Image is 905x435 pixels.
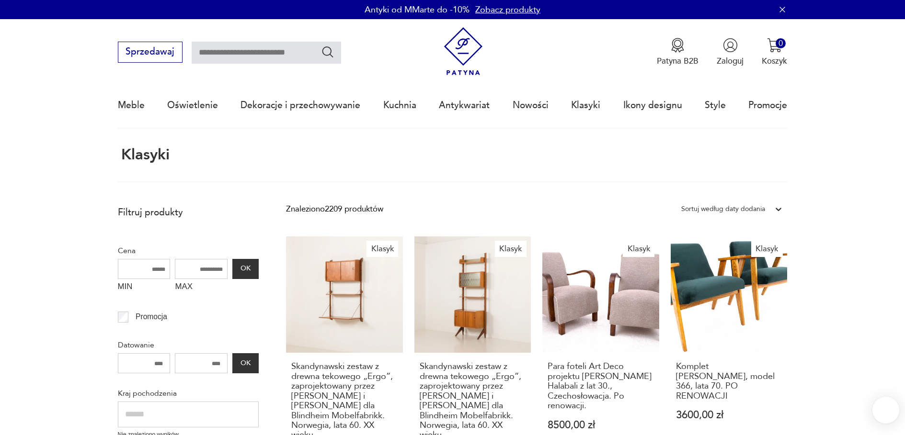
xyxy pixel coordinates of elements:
[657,56,699,67] p: Patyna B2B
[118,147,170,163] h1: Klasyki
[676,410,782,420] p: 3600,00 zł
[232,259,258,279] button: OK
[383,83,416,127] a: Kuchnia
[681,203,765,215] div: Sortuj według daty dodania
[286,203,383,215] div: Znaleziono 2209 produktów
[762,38,787,67] button: 0Koszyk
[118,245,259,257] p: Cena
[723,38,738,53] img: Ikonka użytkownika
[321,45,335,59] button: Szukaj
[118,49,183,56] a: Sprzedawaj
[513,83,549,127] a: Nowości
[439,83,490,127] a: Antykwariat
[136,311,167,323] p: Promocja
[705,83,726,127] a: Style
[118,42,183,63] button: Sprzedawaj
[118,206,259,219] p: Filtruj produkty
[748,83,787,127] a: Promocje
[475,4,540,16] a: Zobacz produkty
[676,362,782,401] h3: Komplet [PERSON_NAME], model 366, lata 70. PO RENOWACJI
[657,38,699,67] button: Patyna B2B
[657,38,699,67] a: Ikona medaluPatyna B2B
[167,83,218,127] a: Oświetlenie
[439,27,488,76] img: Patyna - sklep z meblami i dekoracjami vintage
[118,387,259,400] p: Kraj pochodzenia
[623,83,682,127] a: Ikony designu
[548,420,654,430] p: 8500,00 zł
[118,83,145,127] a: Meble
[175,279,228,297] label: MAX
[670,38,685,53] img: Ikona medalu
[762,56,787,67] p: Koszyk
[767,38,782,53] img: Ikona koszyka
[232,353,258,373] button: OK
[717,38,744,67] button: Zaloguj
[776,38,786,48] div: 0
[118,279,171,297] label: MIN
[241,83,360,127] a: Dekoracje i przechowywanie
[118,339,259,351] p: Datowanie
[548,362,654,411] h3: Para foteli Art Deco projektu [PERSON_NAME] Halabali z lat 30., Czechosłowacja. Po renowacji.
[717,56,744,67] p: Zaloguj
[365,4,470,16] p: Antyki od MMarte do -10%
[872,397,899,424] iframe: Smartsupp widget button
[571,83,600,127] a: Klasyki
